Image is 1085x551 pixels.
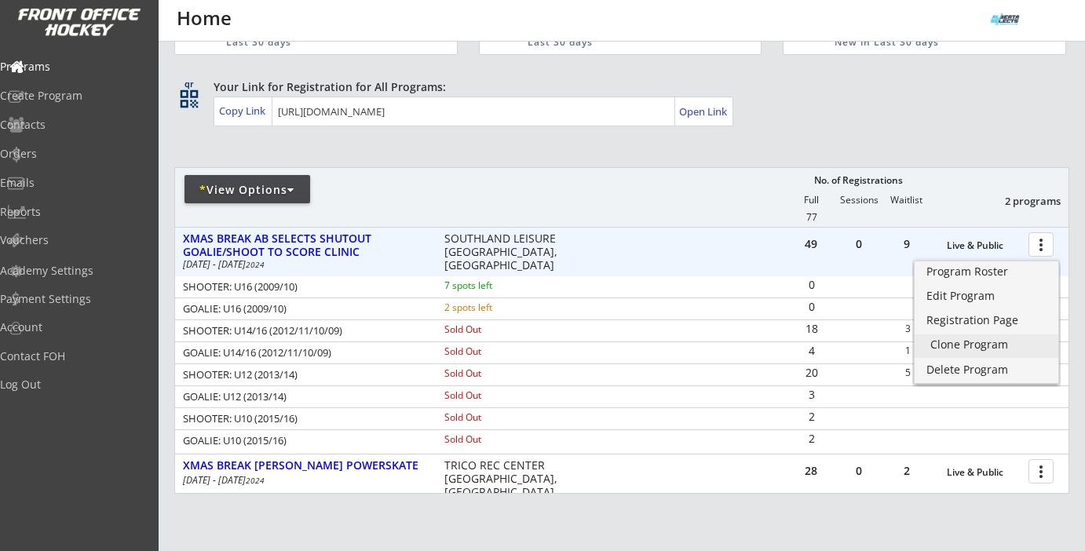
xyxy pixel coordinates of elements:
[444,303,546,312] div: 2 spots left
[788,279,835,290] div: 0
[885,368,931,378] div: 5
[947,240,1021,251] div: Live & Public
[1028,459,1054,483] button: more_vert
[788,367,835,378] div: 20
[444,325,546,334] div: Sold Out
[183,414,423,424] div: SHOOTER: U10 (2015/16)
[184,182,310,198] div: View Options
[926,364,1047,375] div: Delete Program
[183,282,423,292] div: SHOOTER: U16 (2009/10)
[885,346,931,356] div: 1
[915,261,1058,285] a: Program Roster
[183,459,428,473] div: XMAS BREAK [PERSON_NAME] POWERSKATE
[926,315,1047,326] div: Registration Page
[930,339,1043,350] div: Clone Program
[183,392,423,402] div: GOALIE: U12 (2013/14)
[835,36,992,49] div: New in Last 30 days
[183,370,423,380] div: SHOOTER: U12 (2013/14)
[179,79,198,89] div: qr
[444,369,546,378] div: Sold Out
[882,195,930,206] div: Waitlist
[1028,232,1054,257] button: more_vert
[444,347,546,356] div: Sold Out
[183,232,428,259] div: XMAS BREAK AB SELECTS SHUTOUT GOALIE/SHOOT TO SCORE CLINIC
[444,459,568,498] div: TRICO REC CENTER [GEOGRAPHIC_DATA], [GEOGRAPHIC_DATA]
[219,104,269,118] div: Copy Link
[788,301,835,312] div: 0
[226,36,386,49] div: Last 30 days
[787,465,835,476] div: 28
[183,476,423,485] div: [DATE] - [DATE]
[926,266,1047,277] div: Program Roster
[788,433,835,444] div: 2
[947,467,1021,478] div: Live & Public
[787,239,835,250] div: 49
[915,310,1058,334] a: Registration Page
[679,100,729,122] a: Open Link
[787,195,835,206] div: Full
[835,195,882,206] div: Sessions
[788,323,835,334] div: 18
[883,239,930,250] div: 9
[183,260,423,269] div: [DATE] - [DATE]
[214,79,1021,95] div: Your Link for Registration for All Programs:
[246,259,265,270] em: 2024
[788,411,835,422] div: 2
[183,348,423,358] div: GOALIE: U14/16 (2012/11/10/09)
[246,475,265,486] em: 2024
[528,36,697,49] div: Last 30 days
[183,436,423,446] div: GOALIE: U10 (2015/16)
[444,281,546,290] div: 7 spots left
[835,465,882,476] div: 0
[444,232,568,272] div: SOUTHLAND LEISURE [GEOGRAPHIC_DATA], [GEOGRAPHIC_DATA]
[444,391,546,400] div: Sold Out
[183,304,423,314] div: GOALIE: U16 (2009/10)
[444,413,546,422] div: Sold Out
[809,175,907,186] div: No. of Registrations
[883,465,930,476] div: 2
[979,194,1061,208] div: 2 programs
[788,345,835,356] div: 4
[679,105,729,119] div: Open Link
[915,286,1058,309] a: Edit Program
[788,212,835,223] div: 77
[835,239,882,250] div: 0
[177,87,201,111] button: qr_code
[183,326,423,336] div: SHOOTER: U14/16 (2012/11/10/09)
[444,435,546,444] div: Sold Out
[885,324,931,334] div: 3
[926,290,1047,301] div: Edit Program
[788,389,835,400] div: 3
